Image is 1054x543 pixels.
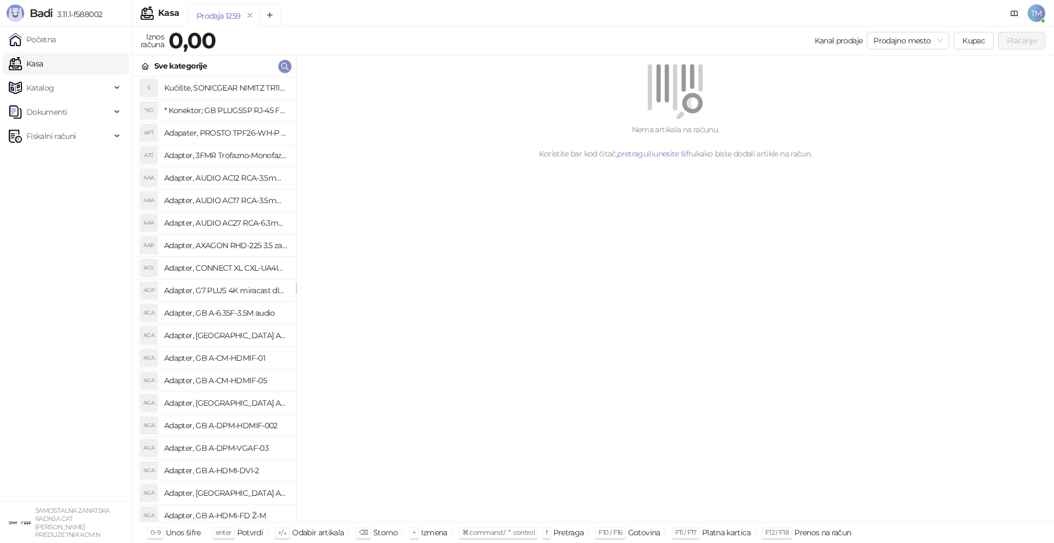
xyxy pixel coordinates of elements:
[617,149,648,159] a: pretragu
[164,484,287,502] h4: Adapter, [GEOGRAPHIC_DATA] A-HDMI-FC Ž-M
[150,528,160,536] span: 0-9
[140,349,158,367] div: AGA
[164,439,287,457] h4: Adapter, GB A-DPM-VGAF-03
[373,525,397,540] div: Storno
[166,525,201,540] div: Unos šifre
[216,528,232,536] span: enter
[9,512,31,534] img: 64x64-companyLogo-ae27db6e-dfce-48a1-b68e-83471bd1bffd.png
[132,77,296,522] div: grid
[53,9,102,19] span: 3.11.1-f588002
[140,214,158,232] div: AAA
[164,169,287,187] h4: Adapter, AUDIO AC12 RCA-3.5mm mono
[164,372,287,389] h4: Adapter, GB A-CM-HDMIF-05
[169,27,216,54] strong: 0,00
[412,528,416,536] span: +
[873,32,943,49] span: Prodajno mesto
[278,528,287,536] span: ↑/↓
[26,101,67,123] span: Dokumenti
[259,4,281,26] button: Add tab
[702,525,750,540] div: Platna kartica
[998,32,1045,49] button: Plaćanje
[954,32,994,49] button: Kupac
[164,304,287,322] h4: Adapter, GB A-6.35F-3.5M audio
[164,192,287,209] h4: Adapter, AUDIO AC17 RCA-3.5mm stereo
[9,53,43,75] a: Kasa
[164,394,287,412] h4: Adapter, [GEOGRAPHIC_DATA] A-CMU3-LAN-05 hub
[140,79,158,97] div: S
[197,10,240,22] div: Prodaja 1259
[140,327,158,344] div: AGA
[26,77,54,99] span: Katalog
[140,124,158,142] div: APT
[359,528,368,536] span: ⌫
[140,417,158,434] div: AGA
[164,147,287,164] h4: Adapter, 3FMR Trofazno-Monofazni
[164,327,287,344] h4: Adapter, [GEOGRAPHIC_DATA] A-AC-UKEU-001 UK na EU 7.5A
[140,462,158,479] div: AGA
[164,102,287,119] h4: * Konektor; GB PLUG5SP RJ-45 FTP Kat.5
[35,507,110,539] small: SAMOSTALNA ZANATSKA RADNJA CAT [PERSON_NAME] PREDUZETNIK KOVIN
[164,417,287,434] h4: Adapter, GB A-DPM-HDMIF-002
[164,507,287,524] h4: Adapter, GB A-HDMI-FD Ž-M
[140,237,158,254] div: AAR
[138,30,166,52] div: Iznos računa
[598,528,622,536] span: F10 / F16
[140,282,158,299] div: AGP
[140,192,158,209] div: AAA
[140,169,158,187] div: AAA
[546,528,547,536] span: f
[462,528,535,536] span: ⌘ command / ⌃ control
[164,79,287,97] h4: Kućište, SONICGEAR NIMITZ TR1100 belo BEZ napajanja
[628,525,660,540] div: Gotovina
[140,304,158,322] div: AGA
[164,124,287,142] h4: Adapater, PROSTO TPF26-WH-P razdelnik
[1006,4,1023,22] a: Dokumentacija
[164,282,287,299] h4: Adapter, G7 PLUS 4K miracast dlna airplay za TV
[237,525,263,540] div: Potvrdi
[140,507,158,524] div: AGA
[158,9,179,18] div: Kasa
[140,372,158,389] div: AGA
[164,349,287,367] h4: Adapter, GB A-CM-HDMIF-01
[7,4,24,22] img: Logo
[140,394,158,412] div: AGA
[675,528,697,536] span: F11 / F17
[243,11,257,20] button: remove
[164,462,287,479] h4: Adapter, GB A-HDMI-DVI-2
[292,525,344,540] div: Odabir artikala
[164,237,287,254] h4: Adapter, AXAGON RHD-225 3.5 za 2x2.5
[154,60,207,72] div: Sve kategorije
[794,525,851,540] div: Prenos na račun
[653,149,696,159] a: unesite šifru
[30,7,53,20] span: Badi
[164,214,287,232] h4: Adapter, AUDIO AC27 RCA-6.3mm stereo
[140,439,158,457] div: AGA
[140,484,158,502] div: AGA
[765,528,789,536] span: F12 / F18
[310,124,1041,160] div: Nema artikala na računu. Koristite bar kod čitač, ili kako biste dodali artikle na račun.
[1028,4,1045,22] span: TM
[815,35,863,47] div: Kanal prodaje
[140,147,158,164] div: A3T
[164,259,287,277] h4: Adapter, CONNECT XL CXL-UA4IN1 putni univerzalni
[140,259,158,277] div: ACX
[26,125,76,147] span: Fiskalni računi
[9,29,56,51] a: Početna
[421,525,447,540] div: Izmena
[553,525,584,540] div: Pretraga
